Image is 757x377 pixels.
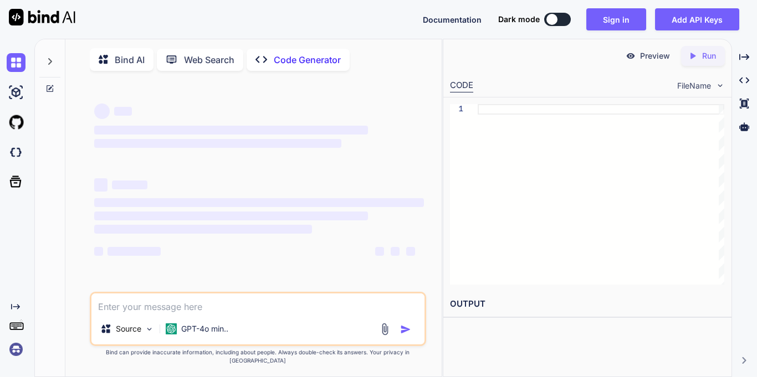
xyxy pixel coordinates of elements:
[450,104,463,115] div: 1
[94,211,368,220] span: ‌
[677,80,711,91] span: FileName
[116,323,141,334] p: Source
[406,247,415,256] span: ‌
[702,50,716,61] p: Run
[423,14,482,25] button: Documentation
[640,50,670,61] p: Preview
[378,323,391,335] img: attachment
[450,79,473,92] div: CODE
[112,180,147,189] span: ‌
[391,247,400,256] span: ‌
[166,323,177,334] img: GPT-4o mini
[181,323,228,334] p: GPT-4o min..
[94,247,103,256] span: ‌
[184,53,234,66] p: Web Search
[586,8,646,30] button: Sign in
[94,139,341,148] span: ‌
[94,126,368,135] span: ‌
[626,51,636,61] img: preview
[108,247,161,256] span: ‌
[94,104,110,119] span: ‌
[7,143,25,162] img: darkCloudIdeIcon
[400,324,411,335] img: icon
[7,53,25,72] img: chat
[9,9,75,25] img: Bind AI
[375,247,384,256] span: ‌
[114,107,132,116] span: ‌
[423,15,482,24] span: Documentation
[94,178,108,192] span: ‌
[90,348,426,365] p: Bind can provide inaccurate information, including about people. Always double-check its answers....
[115,53,145,66] p: Bind AI
[274,53,341,66] p: Code Generator
[94,225,312,234] span: ‌
[145,324,154,334] img: Pick Models
[715,81,725,90] img: chevron down
[7,113,25,132] img: githubLight
[655,8,739,30] button: Add API Keys
[94,198,424,207] span: ‌
[498,14,540,25] span: Dark mode
[7,340,25,359] img: signin
[7,83,25,102] img: ai-studio
[443,291,732,317] h2: OUTPUT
